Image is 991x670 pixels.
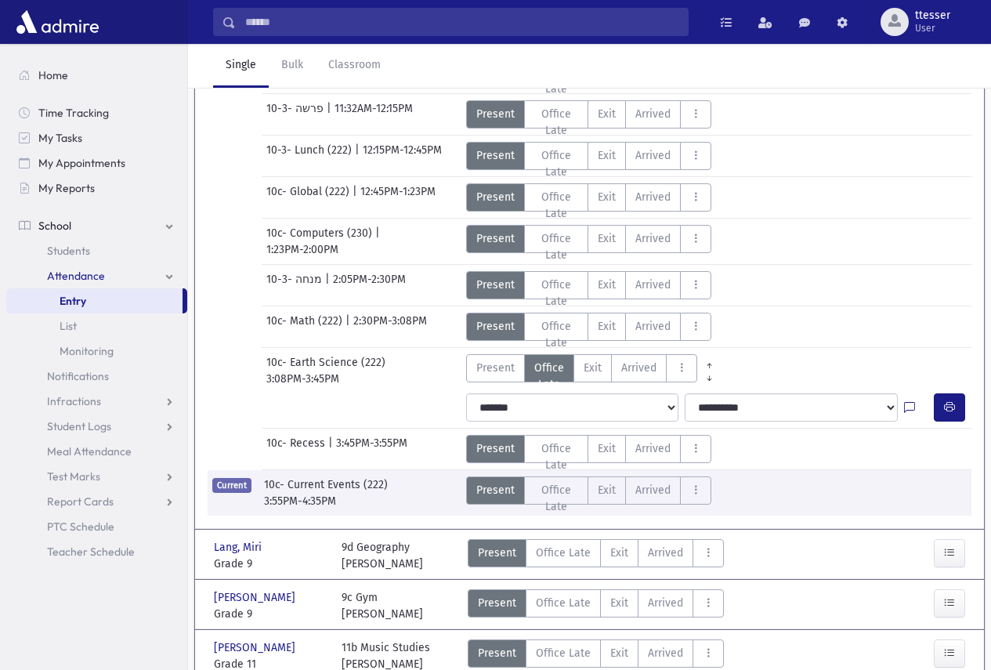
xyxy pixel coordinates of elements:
[621,360,656,376] span: Arrived
[212,478,251,493] span: Current
[266,100,327,129] span: 10-3- פרשה
[316,44,393,88] a: Classroom
[536,595,591,611] span: Office Late
[345,313,353,341] span: |
[342,589,423,622] div: 9c Gym [PERSON_NAME]
[598,147,616,164] span: Exit
[266,435,328,463] span: 10c- Recess
[466,476,712,505] div: AttTypes
[214,556,326,572] span: Grade 9
[598,230,616,247] span: Exit
[355,142,363,170] span: |
[610,545,628,561] span: Exit
[598,318,616,335] span: Exit
[635,189,671,205] span: Arrived
[47,469,100,483] span: Test Marks
[213,44,269,88] a: Single
[214,606,326,622] span: Grade 9
[466,142,712,170] div: AttTypes
[610,595,628,611] span: Exit
[342,539,423,572] div: 9d Geography [PERSON_NAME]
[915,9,950,22] span: ttesser
[478,595,516,611] span: Present
[333,271,406,299] span: 2:05PM-2:30PM
[353,183,360,212] span: |
[264,493,336,509] span: 3:55PM-4:35PM
[214,539,265,556] span: Lang, Miri
[38,181,95,195] span: My Reports
[534,230,579,263] span: Office Late
[635,106,671,122] span: Arrived
[38,156,125,170] span: My Appointments
[6,63,187,88] a: Home
[6,489,187,514] a: Report Cards
[47,444,132,458] span: Meal Attendance
[47,244,90,258] span: Students
[915,22,950,34] span: User
[598,189,616,205] span: Exit
[327,100,335,129] span: |
[635,277,671,293] span: Arrived
[468,539,724,572] div: AttTypes
[466,354,722,382] div: AttTypes
[47,394,101,408] span: Infractions
[6,439,187,464] a: Meal Attendance
[534,360,564,393] span: Office Late
[60,294,86,308] span: Entry
[47,419,111,433] span: Student Logs
[6,213,187,238] a: School
[38,68,68,82] span: Home
[598,482,616,498] span: Exit
[6,339,187,364] a: Monitoring
[47,494,114,509] span: Report Cards
[13,6,103,38] img: AdmirePro
[598,277,616,293] span: Exit
[648,545,683,561] span: Arrived
[6,464,187,489] a: Test Marks
[476,482,515,498] span: Present
[60,344,114,358] span: Monitoring
[264,476,391,493] span: 10c- Current Events (222)
[466,225,712,253] div: AttTypes
[476,147,515,164] span: Present
[266,354,389,371] span: 10c- Earth Science (222)
[534,277,579,310] span: Office Late
[6,539,187,564] a: Teacher Schedule
[6,514,187,539] a: PTC Schedule
[6,263,187,288] a: Attendance
[375,225,383,241] span: |
[6,150,187,176] a: My Appointments
[466,435,712,463] div: AttTypes
[584,360,602,376] span: Exit
[353,313,427,341] span: 2:30PM-3:08PM
[6,288,183,313] a: Entry
[635,440,671,457] span: Arrived
[266,142,355,170] span: 10-3- Lunch (222)
[236,8,688,36] input: Search
[60,319,77,333] span: List
[214,589,298,606] span: [PERSON_NAME]
[335,100,413,129] span: 11:32AM-12:15PM
[38,131,82,145] span: My Tasks
[635,147,671,164] span: Arrived
[635,482,671,498] span: Arrived
[466,313,712,341] div: AttTypes
[478,545,516,561] span: Present
[38,219,71,233] span: School
[214,639,298,656] span: [PERSON_NAME]
[38,106,109,120] span: Time Tracking
[266,313,345,341] span: 10c- Math (222)
[466,100,712,129] div: AttTypes
[266,183,353,212] span: 10c- Global (222)
[534,147,579,180] span: Office Late
[476,106,515,122] span: Present
[269,44,316,88] a: Bulk
[534,189,579,222] span: Office Late
[648,595,683,611] span: Arrived
[598,440,616,457] span: Exit
[360,183,436,212] span: 12:45PM-1:23PM
[6,176,187,201] a: My Reports
[476,189,515,205] span: Present
[328,435,336,463] span: |
[363,142,442,170] span: 12:15PM-12:45PM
